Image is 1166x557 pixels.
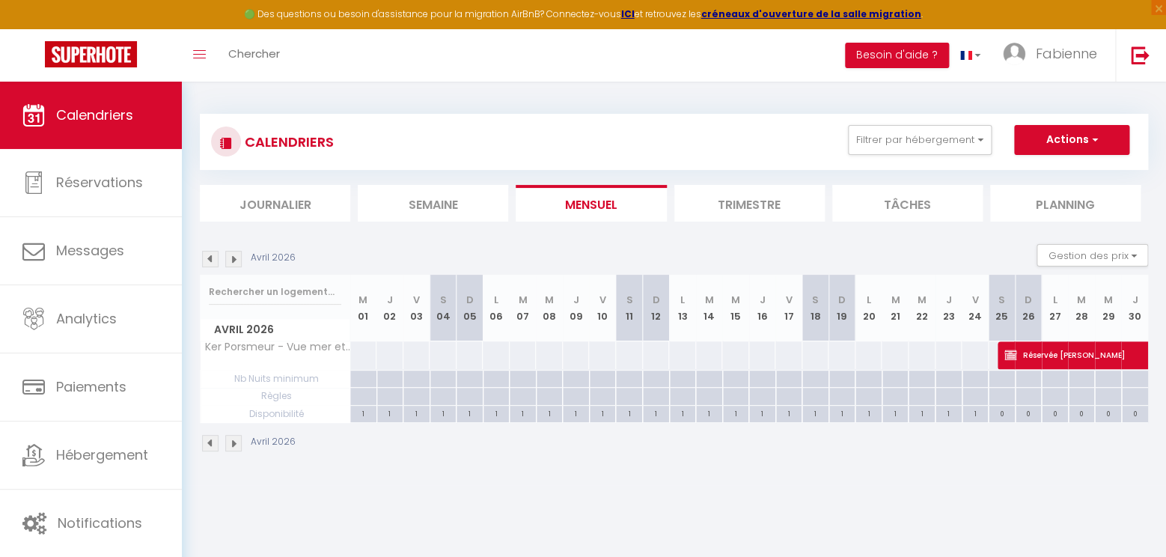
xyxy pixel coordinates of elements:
[251,251,296,265] p: Avril 2026
[989,275,1016,341] th: 25
[1037,244,1148,267] button: Gestion des prix
[1035,44,1096,63] span: Fabienne
[350,275,377,341] th: 01
[1095,406,1121,420] div: 0
[510,275,537,341] th: 07
[1025,293,1032,307] abbr: D
[358,185,508,222] li: Semaine
[483,275,510,341] th: 06
[599,293,606,307] abbr: V
[56,173,143,192] span: Réservations
[867,293,871,307] abbr: L
[802,406,828,420] div: 1
[828,275,855,341] th: 19
[510,406,536,420] div: 1
[1042,275,1069,341] th: 27
[992,29,1115,82] a: ... Fabienne
[998,293,1005,307] abbr: S
[1014,125,1129,155] button: Actions
[494,293,498,307] abbr: L
[519,293,528,307] abbr: M
[1003,43,1025,65] img: ...
[573,293,579,307] abbr: J
[1016,406,1042,420] div: 0
[882,275,909,341] th: 21
[358,293,367,307] abbr: M
[829,406,855,420] div: 1
[1121,275,1148,341] th: 30
[935,406,962,420] div: 1
[56,241,124,260] span: Messages
[616,275,643,341] th: 11
[537,406,563,420] div: 1
[731,293,740,307] abbr: M
[701,7,921,20] strong: créneaux d'ouverture de la salle migration
[918,293,927,307] abbr: M
[1069,406,1095,420] div: 0
[483,406,510,420] div: 1
[670,406,696,420] div: 1
[786,293,793,307] abbr: V
[201,371,350,387] span: Nb Nuits minimum
[909,406,935,420] div: 1
[1104,293,1113,307] abbr: M
[350,406,376,420] div: 1
[590,406,616,420] div: 1
[228,46,280,61] span: Chercher
[439,293,446,307] abbr: S
[723,406,749,420] div: 1
[1122,406,1148,420] div: 0
[652,293,659,307] abbr: D
[962,406,989,420] div: 1
[696,275,723,341] th: 14
[536,275,563,341] th: 08
[201,319,350,341] span: Avril 2026
[377,406,403,420] div: 1
[545,293,554,307] abbr: M
[909,275,935,341] th: 22
[848,125,992,155] button: Filtrer par hébergement
[989,406,1015,420] div: 0
[466,293,473,307] abbr: D
[680,293,685,307] abbr: L
[251,435,296,449] p: Avril 2026
[669,275,696,341] th: 13
[971,293,978,307] abbr: V
[962,275,989,341] th: 24
[855,406,882,420] div: 1
[589,275,616,341] th: 10
[563,275,590,341] th: 09
[457,275,483,341] th: 05
[45,41,137,67] img: Super Booking
[855,275,882,341] th: 20
[749,275,776,341] th: 16
[696,406,722,420] div: 1
[643,275,670,341] th: 12
[201,406,350,422] span: Disponibilité
[12,6,57,51] button: Ouvrir le widget de chat LiveChat
[1132,293,1138,307] abbr: J
[56,445,148,464] span: Hébergement
[749,406,775,420] div: 1
[802,275,829,341] th: 18
[430,406,457,420] div: 1
[1015,275,1042,341] th: 26
[643,406,669,420] div: 1
[621,7,635,20] strong: ICI
[945,293,951,307] abbr: J
[387,293,393,307] abbr: J
[882,406,909,420] div: 1
[891,293,900,307] abbr: M
[1052,293,1057,307] abbr: L
[209,278,341,305] input: Rechercher un logement...
[1077,293,1086,307] abbr: M
[200,185,350,222] li: Journalier
[58,514,142,532] span: Notifications
[812,293,819,307] abbr: S
[1068,275,1095,341] th: 28
[722,275,749,341] th: 15
[457,406,483,420] div: 1
[832,185,983,222] li: Tâches
[403,406,430,420] div: 1
[376,275,403,341] th: 02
